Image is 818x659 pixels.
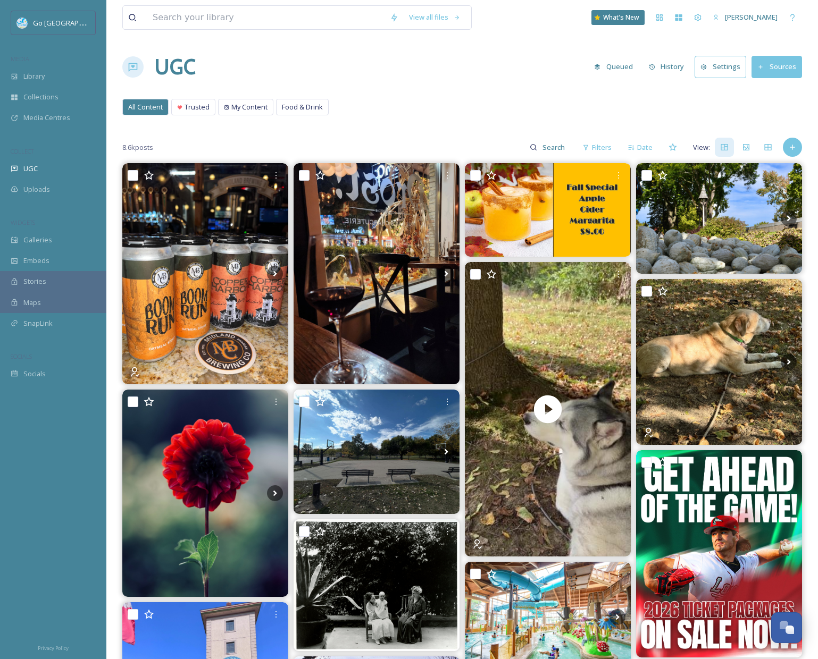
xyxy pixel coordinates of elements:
a: [PERSON_NAME] [707,7,783,28]
a: View all files [404,7,466,28]
input: Search [537,137,572,158]
span: SOCIALS [11,352,32,360]
span: [PERSON_NAME] [725,12,778,22]
img: The girls under the shade tree. #lookupseeblue #needrain [636,279,802,445]
span: Galleries [23,235,52,245]
a: Settings [695,56,752,78]
button: Sources [752,56,802,78]
a: Queued [589,56,644,77]
img: thumbnail [465,262,631,557]
span: Go [GEOGRAPHIC_DATA] [33,18,112,28]
span: Media Centres [23,113,70,123]
span: WIDGETS [11,218,35,226]
button: Settings [695,56,746,78]
button: Open Chat [771,612,802,643]
span: Privacy Policy [38,645,69,652]
span: View: [693,142,710,153]
input: Search your library [147,6,385,29]
img: Don’t wait for first pitch. Get ahead of the game! 2026 Ticket Packages are on sale now, with opt... [636,450,802,657]
a: Privacy Policy [38,641,69,654]
span: Socials [23,369,46,379]
img: “If attention is the substance of life, then the question of what we pay attention to is the ques... [122,390,288,597]
img: Thanks to a generous donation from Frankenmuth Auto Fest, there are new basketball hoops up at He... [294,390,460,514]
span: Uploads [23,184,50,195]
img: I was hovering around Midland this evening so I stopped by midlandbrewingcompany to scoop some go... [122,163,288,384]
video: Zuzu getting her sniffs in under the shade tree. [465,262,631,557]
span: Embeds [23,256,49,266]
span: Filters [592,142,612,153]
span: Maps [23,298,41,308]
a: UGC [154,51,196,83]
a: What's New [591,10,645,25]
a: History [644,56,695,77]
span: Trusted [185,102,210,112]
span: All Content [128,102,163,112]
img: The next Self-Guided Saturday is Saturday, November 1, 11 AM–1 PM. Explore The Pines at your own ... [294,519,460,651]
span: Date [637,142,653,153]
img: Didn't get a Browns win but still had a pretty great Birthday 🍷 #happybirthday #frankenmuth #week... [294,163,460,384]
img: Valley Lanes Gimmicks is excited to announce our FALL DRINK SPECIALS! 🎉 🍏 Apple Cider Margarita –... [465,163,631,257]
span: Stories [23,276,46,286]
span: MEDIA [11,55,29,63]
button: History [644,56,690,77]
img: Did you know?? 👀 Locally grown Blue Hubbard Squash has been on the fall menu at Bavarian Inn Rest... [636,163,802,274]
img: GoGreatLogo_MISkies_RegionalTrails%20%281%29.png [17,18,28,28]
span: My Content [231,102,268,112]
span: COLLECT [11,147,34,155]
span: Food & Drink [282,102,323,112]
button: Queued [589,56,638,77]
span: 8.6k posts [122,142,153,153]
span: Library [23,71,45,81]
span: SnapLink [23,318,53,328]
span: Collections [23,92,59,102]
span: UGC [23,164,38,174]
